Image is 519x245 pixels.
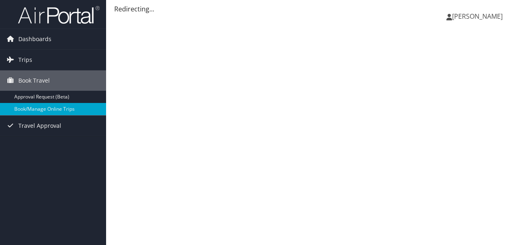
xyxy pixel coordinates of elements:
[18,116,61,136] span: Travel Approval
[446,4,511,28] a: [PERSON_NAME]
[18,50,32,70] span: Trips
[452,12,503,21] span: [PERSON_NAME]
[114,4,511,14] div: Redirecting...
[18,5,100,24] img: airportal-logo.png
[18,29,51,49] span: Dashboards
[18,70,50,91] span: Book Travel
